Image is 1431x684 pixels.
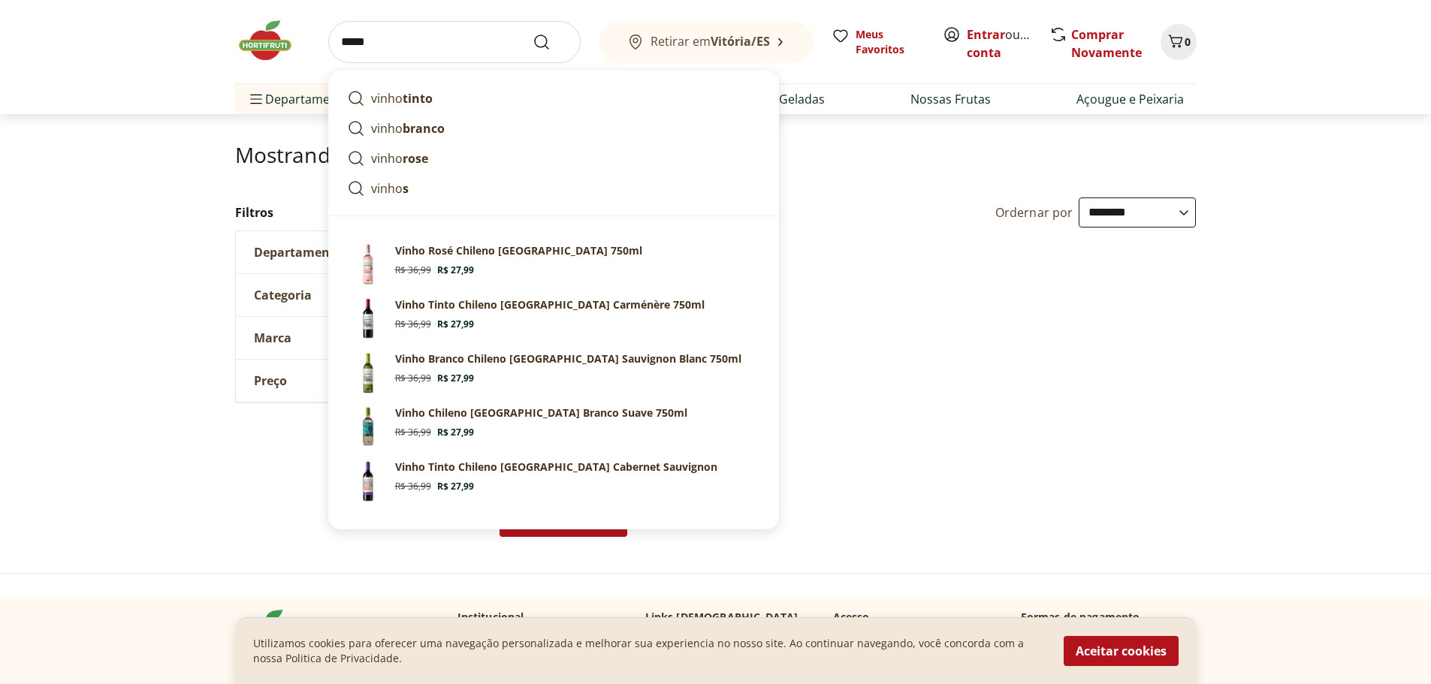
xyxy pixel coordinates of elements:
span: Meus Favoritos [856,27,925,57]
strong: s [403,180,409,197]
span: Categoria [254,288,312,303]
span: Departamentos [247,81,355,117]
button: Departamento [236,231,461,273]
p: Institucional [457,610,524,625]
img: Principal [347,405,389,447]
a: Meus Favoritos [832,27,925,57]
a: Entrar [967,26,1005,43]
button: Aceitar cookies [1064,636,1179,666]
button: Categoria [236,274,461,316]
span: Departamento [254,245,343,260]
span: R$ 27,99 [437,481,474,493]
button: Preço [236,360,461,402]
a: Vinho Rosé Chileno [GEOGRAPHIC_DATA] 750mlR$ 36,99R$ 27,99 [341,237,766,291]
span: ou [967,26,1034,62]
p: Utilizamos cookies para oferecer uma navegação personalizada e melhorar sua experiencia no nosso ... [253,636,1046,666]
a: vinhotinto [341,83,766,113]
a: Comprar Novamente [1071,26,1142,61]
a: Vinho Tinto Chileno [GEOGRAPHIC_DATA] Carménère 750mlR$ 36,99R$ 27,99 [341,291,766,345]
p: Vinho Branco Chileno [GEOGRAPHIC_DATA] Sauvignon Blanc 750ml [395,351,741,366]
span: Preço [254,373,287,388]
button: Retirar emVitória/ES [599,21,814,63]
span: Marca [254,330,291,345]
span: Retirar em [651,35,770,48]
button: Carrinho [1161,24,1197,60]
a: Vinho Tinto Chileno [GEOGRAPHIC_DATA] Cabernet SauvignonR$ 36,99R$ 27,99 [341,453,766,508]
p: vinho [371,89,433,107]
p: vinho [371,149,428,167]
p: Vinho Chileno [GEOGRAPHIC_DATA] Branco Suave 750ml [395,405,687,420]
p: vinho [371,179,409,197]
p: Vinho Tinto Chileno [GEOGRAPHIC_DATA] Carménère 750ml [395,297,705,312]
span: R$ 36,99 [395,372,431,384]
a: PrincipalVinho Chileno [GEOGRAPHIC_DATA] Branco Suave 750mlR$ 36,99R$ 27,99 [341,399,766,453]
a: vinhobranco [341,113,766,143]
span: R$ 36,99 [395,264,431,276]
span: R$ 36,99 [395,481,431,493]
button: Submit Search [533,33,569,51]
input: search [328,21,581,63]
span: R$ 27,99 [437,318,474,330]
span: R$ 27,99 [437,264,474,276]
p: vinho [371,119,445,137]
p: Vinho Rosé Chileno [GEOGRAPHIC_DATA] 750ml [395,243,642,258]
h2: Filtros [235,197,462,227]
p: Acesso [833,610,870,625]
strong: branco [403,120,445,137]
span: R$ 27,99 [437,372,474,384]
img: Hortifruti [235,18,310,63]
a: vinhorose [341,143,766,173]
p: Formas de pagamento [1021,610,1197,625]
span: R$ 36,99 [395,426,431,438]
label: Ordernar por [995,204,1073,221]
a: Vinho Branco Chileno [GEOGRAPHIC_DATA] Sauvignon Blanc 750mlR$ 36,99R$ 27,99 [341,345,766,399]
span: R$ 27,99 [437,426,474,438]
img: Hortifruti [235,610,310,655]
button: Menu [247,81,265,117]
p: Vinho Tinto Chileno [GEOGRAPHIC_DATA] Cabernet Sauvignon [395,460,717,475]
a: Criar conta [967,26,1049,61]
span: 0 [1185,35,1191,49]
a: vinhos [341,173,766,203]
button: Marca [236,317,461,359]
strong: tinto [403,90,433,107]
span: R$ 36,99 [395,318,431,330]
h1: Mostrando resultados para: [235,143,1197,167]
a: Açougue e Peixaria [1076,90,1184,108]
p: Links [DEMOGRAPHIC_DATA] [645,610,799,625]
strong: rose [403,150,428,167]
a: Nossas Frutas [910,90,991,108]
b: Vitória/ES [711,33,770,50]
